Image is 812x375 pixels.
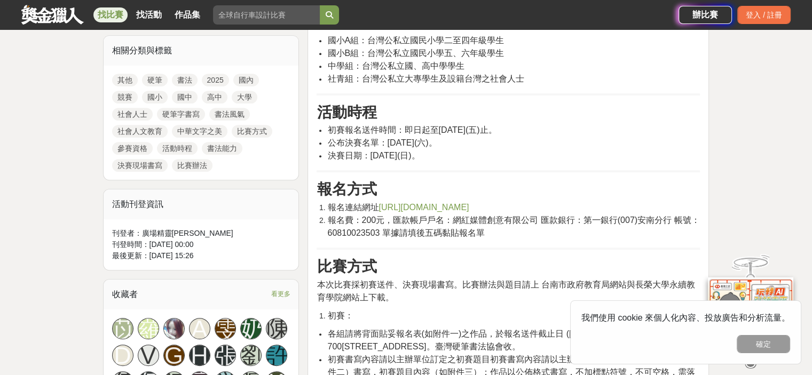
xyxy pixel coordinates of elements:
[172,91,198,103] a: 國中
[112,91,138,103] a: 競賽
[112,318,133,339] a: 苡
[317,258,376,275] strong: 比賽方式
[233,74,259,86] a: 國內
[215,318,236,339] a: 雯
[172,159,212,172] a: 比賽辦法
[266,318,287,339] a: 陳
[172,74,198,86] a: 書法
[213,5,320,25] input: 全球自行車設計比賽
[104,36,299,66] div: 相關分類與標籤
[327,36,504,45] span: 國小A組：台灣公私立國民小學二至四年級學生
[327,61,464,70] span: 中學組：台灣公私立國、高中學學生
[327,151,420,160] span: 決賽日期：[DATE](日)。
[240,345,262,366] a: 劉
[327,203,379,212] span: 報名連結網址
[271,288,290,300] span: 看更多
[202,142,242,155] a: 書法能力
[112,74,138,86] a: 其他
[142,91,168,103] a: 國小
[112,228,290,239] div: 刊登者： 廣場精靈[PERSON_NAME]
[209,108,250,121] a: 書法風氣
[189,318,210,339] a: A
[93,7,128,22] a: 找比賽
[163,318,185,339] a: Avatar
[327,216,699,237] span: 報名費：200元，匯款帳戶戶名：網紅媒體創意有限公司 匯款銀行：第一銀行(007)安南分行 帳號：60810023503 單據請填後五碼黏貼報名單
[112,142,153,155] a: 參賽資格
[232,125,272,138] a: 比賽方式
[240,318,262,339] a: 奶
[679,6,732,24] a: 辦比賽
[112,159,168,172] a: 決賽現場書寫
[172,125,227,138] a: 中華文字之美
[132,7,166,22] a: 找活動
[327,74,524,83] span: 社青組：台灣公私立大專學生及設籍台灣之社會人士
[163,345,185,366] a: G
[112,345,133,366] a: D
[379,203,469,212] a: [URL][DOMAIN_NAME]
[317,181,376,197] strong: 報名方式
[142,74,168,86] a: 硬筆
[138,318,159,339] a: 羅
[104,189,299,219] div: 活動刊登資訊
[170,7,204,22] a: 作品集
[157,142,198,155] a: 活動時程
[112,108,153,121] a: 社會人士
[164,318,184,339] img: Avatar
[581,313,790,322] span: 我們使用 cookie 來個人化內容、投放廣告和分析流量。
[202,91,227,103] a: 高中
[157,108,205,121] a: 硬筆字書寫
[215,345,236,366] a: 張
[737,6,791,24] div: 登入 / 註冊
[317,104,376,121] strong: 活動時程
[112,239,290,250] div: 刊登時間： [DATE] 00:00
[708,277,793,348] img: d2146d9a-e6f6-4337-9592-8cefde37ba6b.png
[112,250,290,261] div: 最後更新： [DATE] 15:26
[138,345,159,366] a: V
[266,345,287,366] a: 許
[737,335,790,353] button: 確定
[327,125,496,134] span: 初賽報名送件時間：即日起至[DATE](五)止。
[189,345,210,366] a: H
[317,280,695,302] span: 本次比賽採初賽送件、決賽現場書寫。比賽辦法與題目請上 台南市政府教育局網站與長榮大學永續教育學院網站上下載。
[327,329,675,351] span: 各組請將背面貼妥報名表(如附件一)之作品，於報名送件截止日 ([DATE]止，郵戳為憑)前送達700[STREET_ADDRESS]。臺灣硬筆書法協會收。
[112,125,168,138] a: 社會人文教育
[327,138,437,147] span: 公布決賽名單：[DATE](六)。
[232,91,257,103] a: 大學
[327,311,353,320] span: 初賽：
[327,49,504,58] span: 國小B組：台灣公私立國民小學五、六年級學生
[202,74,229,86] a: 2025
[112,290,138,299] span: 收藏者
